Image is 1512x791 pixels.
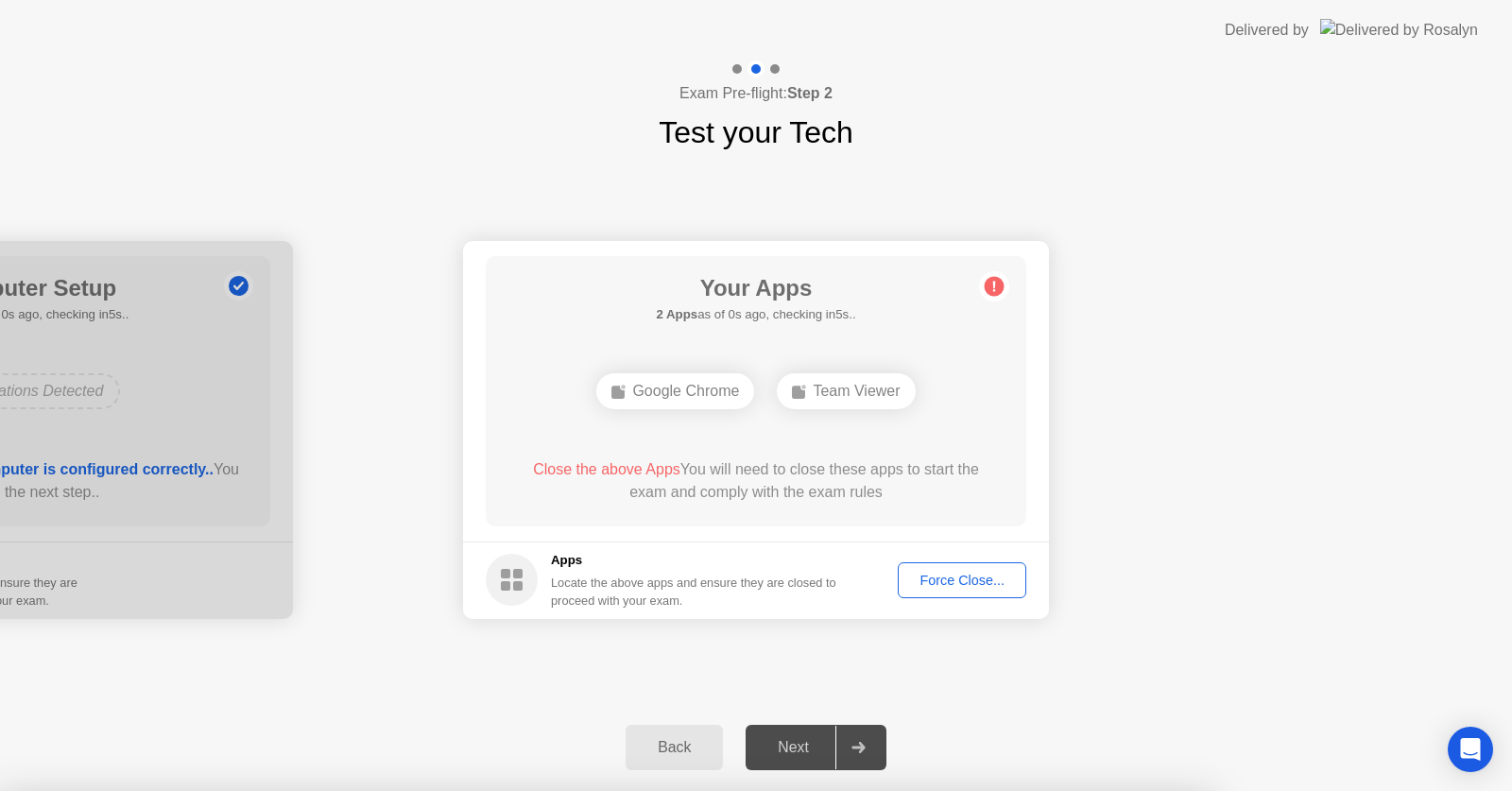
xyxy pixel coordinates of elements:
[777,373,915,409] div: Team Viewer
[787,85,833,101] b: Step 2
[1225,19,1309,42] div: Delivered by
[1320,19,1478,41] img: Delivered by Rosalyn
[656,307,697,321] b: 2 Apps
[551,574,837,610] div: Locate the above apps and ensure they are closed to proceed with your exam.
[904,573,1020,588] div: Force Close...
[631,739,717,756] div: Back
[679,82,833,105] h4: Exam Pre-flight:
[513,458,1000,504] div: You will need to close these apps to start the exam and comply with the exam rules
[551,551,837,570] h5: Apps
[656,305,855,324] h5: as of 0s ago, checking in5s..
[659,110,853,155] h1: Test your Tech
[751,739,835,756] div: Next
[533,461,680,477] span: Close the above Apps
[656,271,855,305] h1: Your Apps
[1448,727,1493,772] div: Open Intercom Messenger
[596,373,754,409] div: Google Chrome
